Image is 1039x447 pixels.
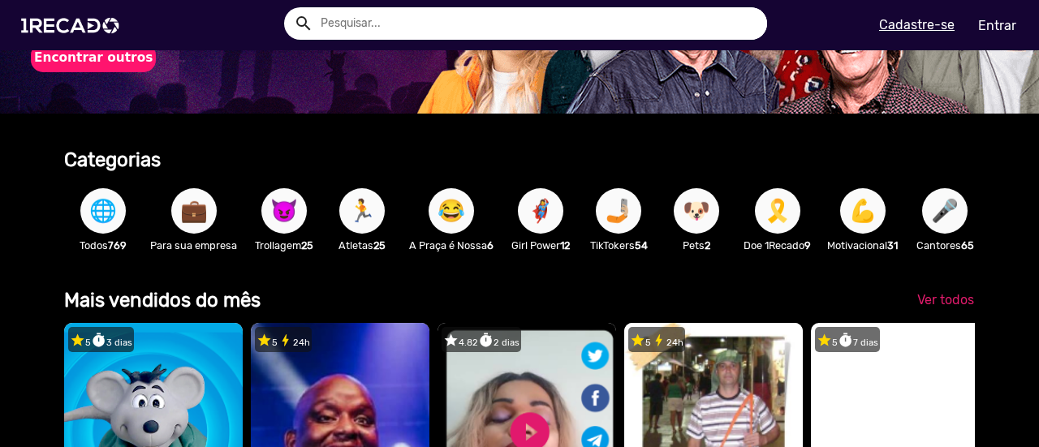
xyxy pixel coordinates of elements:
button: 💪 [840,188,886,234]
span: 🏃 [348,188,376,234]
button: 🐶 [674,188,719,234]
span: 🐶 [683,188,710,234]
button: 🌐 [80,188,126,234]
b: Categorias [64,148,161,171]
span: 😈 [270,188,298,234]
span: 🤳🏼 [605,188,632,234]
button: 🦸‍♀️ [518,188,563,234]
button: 🎤 [922,188,968,234]
b: 31 [887,239,898,251]
p: Atletas [331,238,393,253]
p: Girl Power [510,238,571,253]
b: 25 [301,239,313,251]
p: A Praça é Nossa [409,238,494,253]
b: 769 [108,239,127,251]
button: 😂 [429,188,474,234]
span: 🌐 [89,188,117,234]
b: 9 [804,239,811,251]
span: 😂 [438,188,465,234]
span: Ver todos [917,292,974,307]
b: 12 [560,239,570,251]
button: 💼 [171,188,217,234]
span: 💪 [849,188,877,234]
p: Doe 1Recado [744,238,811,253]
span: 🎗️ [764,188,791,234]
input: Pesquisar... [308,7,767,40]
b: 2 [705,239,710,251]
span: 🦸‍♀️ [527,188,554,234]
u: Cadastre-se [879,17,955,32]
p: Trollagem [253,238,315,253]
p: Motivacional [827,238,898,253]
a: Entrar [968,11,1027,40]
mat-icon: Example home icon [294,14,313,33]
button: Example home icon [288,8,317,37]
button: 😈 [261,188,307,234]
p: TikTokers [588,238,649,253]
span: 🎤 [931,188,959,234]
button: 🤳🏼 [596,188,641,234]
b: 6 [487,239,494,251]
b: Mais vendidos do mês [64,289,261,312]
b: 54 [635,239,648,251]
b: 25 [373,239,386,251]
b: 65 [961,239,974,251]
p: Para sua empresa [150,238,237,253]
button: 🏃 [339,188,385,234]
p: Pets [666,238,727,253]
button: 🎗️ [755,188,800,234]
span: 💼 [180,188,208,234]
p: Todos [72,238,134,253]
p: Cantores [914,238,976,253]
